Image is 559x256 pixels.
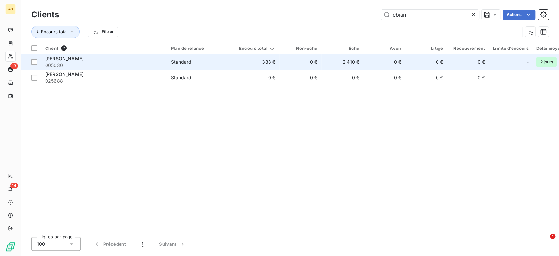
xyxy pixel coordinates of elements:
span: 1 [142,241,143,247]
span: 005030 [45,62,163,69]
span: 14 [10,183,18,188]
button: Précédent [86,237,134,251]
span: - [526,59,528,65]
iframe: Intercom live chat [537,234,552,249]
div: Litige [409,46,443,51]
span: 1 [550,234,555,239]
div: Standard [171,59,191,65]
div: Avoir [367,46,401,51]
span: [PERSON_NAME] [45,56,84,61]
img: Logo LeanPay [5,242,16,252]
button: 1 [134,237,151,251]
div: Limite d’encours [493,46,528,51]
td: 388 € [235,54,279,70]
td: 0 € [363,54,405,70]
button: Actions [503,10,535,20]
span: [PERSON_NAME] [45,71,84,77]
div: Non-échu [283,46,317,51]
button: Encours total [31,26,80,38]
td: 0 € [405,70,447,86]
input: Rechercher [381,10,479,20]
button: Filtrer [88,27,118,37]
button: Suivant [151,237,194,251]
div: Standard [171,74,191,81]
td: 2 410 € [321,54,363,70]
td: 0 € [363,70,405,86]
span: 13 [10,63,18,69]
a: 13 [5,64,15,75]
td: 0 € [405,54,447,70]
span: 2 [61,45,67,51]
span: Encours total [41,29,67,34]
td: 0 € [235,70,279,86]
div: Encours total [239,46,275,51]
span: 025688 [45,78,163,84]
span: 100 [37,241,45,247]
td: 0 € [279,70,321,86]
td: 0 € [279,54,321,70]
td: 0 € [321,70,363,86]
div: AG [5,4,16,14]
td: 0 € [447,54,489,70]
div: Plan de relance [171,46,231,51]
div: Recouvrement [451,46,485,51]
span: 2 jours [536,57,557,67]
td: 0 € [447,70,489,86]
div: Échu [325,46,359,51]
span: Client [45,46,58,51]
h3: Clients [31,9,59,21]
span: - [526,74,528,81]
